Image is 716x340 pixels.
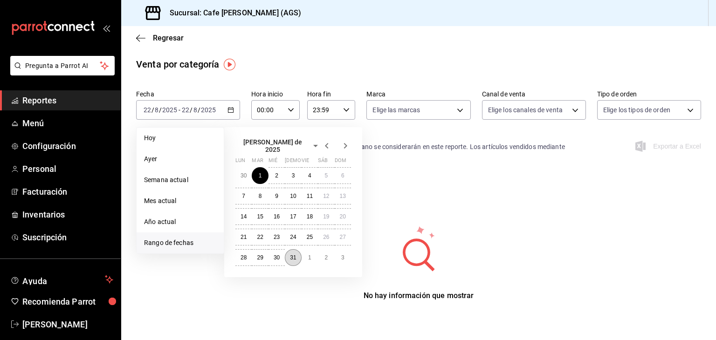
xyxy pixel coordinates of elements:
[285,208,301,225] button: 17 de julio de 2025
[235,167,252,184] button: 30 de junio de 2025
[235,138,310,153] span: [PERSON_NAME] de 2025
[268,167,285,184] button: 2 de julio de 2025
[193,106,198,114] input: --
[136,91,240,97] label: Fecha
[308,254,311,261] abbr: 1 de agosto de 2025
[268,229,285,245] button: 23 de julio de 2025
[224,59,235,70] img: Tooltip marker
[181,106,190,114] input: --
[153,34,184,42] span: Regresar
[144,217,216,227] span: Año actual
[302,208,318,225] button: 18 de julio de 2025
[257,213,263,220] abbr: 15 de julio de 2025
[340,213,346,220] abbr: 20 de julio de 2025
[200,106,216,114] input: ----
[292,172,295,179] abbr: 3 de julio de 2025
[144,175,216,185] span: Semana actual
[179,106,180,114] span: -
[268,188,285,204] button: 9 de julio de 2025
[341,172,344,179] abbr: 6 de julio de 2025
[340,193,346,199] abbr: 13 de julio de 2025
[318,229,334,245] button: 26 de julio de 2025
[302,249,318,266] button: 1 de agosto de 2025
[335,208,351,225] button: 20 de julio de 2025
[488,105,563,115] span: Elige los canales de venta
[318,167,334,184] button: 5 de julio de 2025
[290,193,296,199] abbr: 10 de julio de 2025
[259,172,262,179] abbr: 1 de julio de 2025
[285,167,301,184] button: 3 de julio de 2025
[235,188,252,204] button: 7 de julio de 2025
[241,254,247,261] abbr: 28 de julio de 2025
[307,193,313,199] abbr: 11 de julio de 2025
[285,188,301,204] button: 10 de julio de 2025
[318,157,328,167] abbr: sábado
[307,234,313,240] abbr: 25 de julio de 2025
[252,188,268,204] button: 8 de julio de 2025
[22,163,113,175] span: Personal
[154,106,159,114] input: --
[136,57,220,71] div: Venta por categoría
[252,229,268,245] button: 22 de julio de 2025
[22,274,101,285] span: Ayuda
[151,106,154,114] span: /
[235,157,245,167] abbr: lunes
[22,295,113,308] span: Recomienda Parrot
[302,229,318,245] button: 25 de julio de 2025
[268,157,277,167] abbr: miércoles
[366,91,470,97] label: Marca
[235,138,321,153] button: [PERSON_NAME] de 2025
[22,318,113,331] span: [PERSON_NAME]
[144,133,216,143] span: Hoy
[335,157,346,167] abbr: domingo
[285,157,340,167] abbr: jueves
[144,154,216,164] span: Ayer
[22,231,113,244] span: Suscripción
[22,140,113,152] span: Configuración
[274,213,280,220] abbr: 16 de julio de 2025
[285,249,301,266] button: 31 de julio de 2025
[324,254,328,261] abbr: 2 de agosto de 2025
[251,91,300,97] label: Hora inicio
[302,167,318,184] button: 4 de julio de 2025
[275,172,278,179] abbr: 2 de julio de 2025
[323,213,329,220] abbr: 19 de julio de 2025
[103,24,110,32] button: open_drawer_menu
[324,172,328,179] abbr: 5 de julio de 2025
[252,208,268,225] button: 15 de julio de 2025
[302,157,309,167] abbr: viernes
[257,254,263,261] abbr: 29 de julio de 2025
[144,238,216,248] span: Rango de fechas
[242,193,245,199] abbr: 7 de julio de 2025
[335,167,351,184] button: 6 de julio de 2025
[318,249,334,266] button: 2 de agosto de 2025
[307,91,356,97] label: Hora fin
[335,249,351,266] button: 3 de agosto de 2025
[275,193,278,199] abbr: 9 de julio de 2025
[241,234,247,240] abbr: 21 de julio de 2025
[22,185,113,198] span: Facturación
[285,229,301,245] button: 24 de julio de 2025
[290,254,296,261] abbr: 31 de julio de 2025
[22,94,113,107] span: Reportes
[482,91,586,97] label: Canal de venta
[318,208,334,225] button: 19 de julio de 2025
[274,234,280,240] abbr: 23 de julio de 2025
[162,7,301,19] h3: Sucursal: Cafe [PERSON_NAME] (AGS)
[323,234,329,240] abbr: 26 de julio de 2025
[340,234,346,240] abbr: 27 de julio de 2025
[235,249,252,266] button: 28 de julio de 2025
[143,106,151,114] input: --
[25,61,100,71] span: Pregunta a Parrot AI
[7,68,115,77] a: Pregunta a Parrot AI
[252,157,263,167] abbr: martes
[235,208,252,225] button: 14 de julio de 2025
[597,91,701,97] label: Tipo de orden
[252,167,268,184] button: 1 de julio de 2025
[290,213,296,220] abbr: 17 de julio de 2025
[268,208,285,225] button: 16 de julio de 2025
[335,229,351,245] button: 27 de julio de 2025
[198,106,200,114] span: /
[302,188,318,204] button: 11 de julio de 2025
